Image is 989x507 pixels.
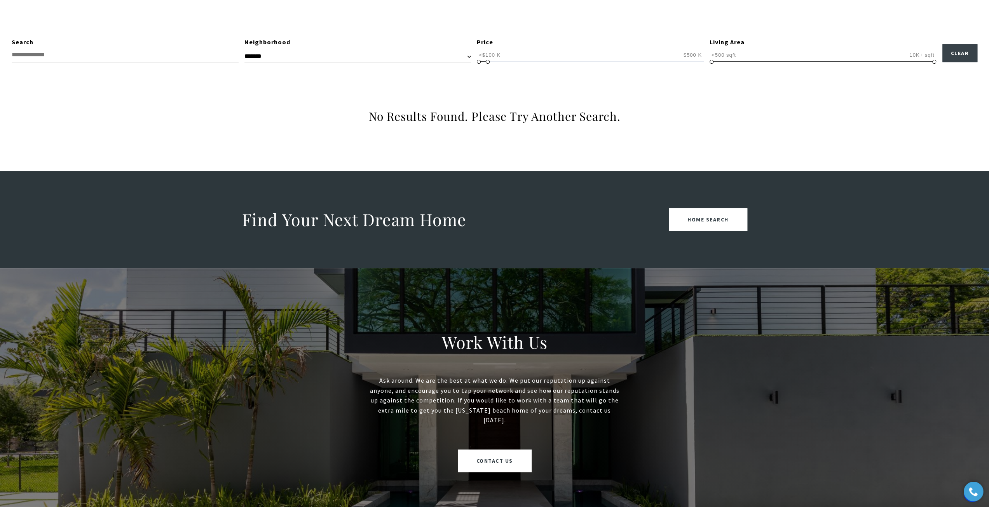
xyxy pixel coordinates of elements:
span: 10K+ sqft [907,51,936,59]
h2: Work With Us [442,331,548,364]
span: <500 sqft [710,51,738,59]
div: Search [12,37,239,47]
span: <$100 K [477,51,502,59]
h3: No Results Found. Please Try Another Search. [242,109,747,124]
div: Price [477,37,704,47]
span: $500 K [682,51,704,59]
h2: Find Your Next Dream Home [242,209,466,230]
button: Clear [942,44,978,62]
div: Living Area [710,37,937,47]
p: Ask around. We are the best at what we do. We put our reputation up against anyone, and encourage... [368,376,621,425]
div: Neighborhood [244,37,471,47]
a: Contact Us [458,450,532,472]
a: Home Search [669,208,747,231]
